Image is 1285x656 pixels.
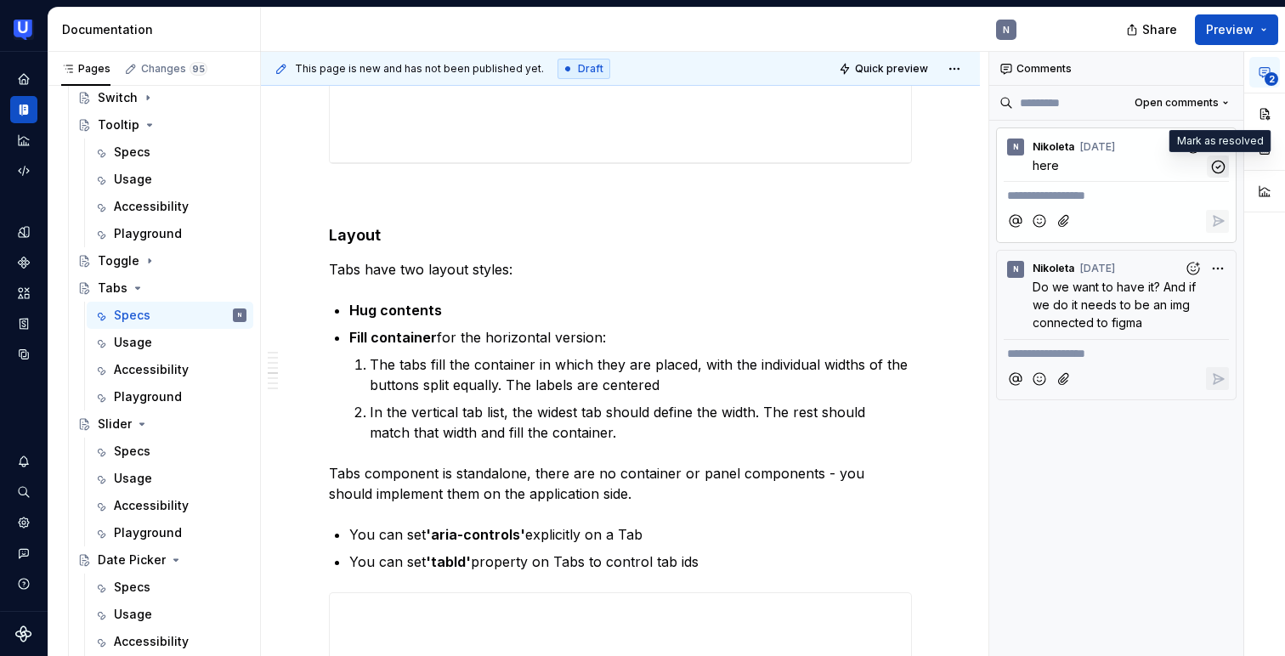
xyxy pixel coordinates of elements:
div: N [1013,263,1019,276]
button: More [1206,257,1229,280]
a: Toggle [71,247,253,274]
a: Data sources [10,341,37,368]
a: Accessibility [87,193,253,220]
div: Slider [98,416,132,433]
button: Mention someone [1004,210,1027,233]
div: Specs [114,307,150,324]
strong: Fill container [349,329,437,346]
div: Mark as resolved [1169,130,1271,152]
div: Accessibility [114,633,189,650]
p: for the horizontal version: [349,327,912,348]
div: Documentation [62,21,253,38]
div: Composer editor [1004,181,1229,205]
div: Accessibility [114,497,189,514]
span: Preview [1206,21,1254,38]
span: here [1033,158,1059,172]
a: Design tokens [10,218,37,246]
div: N [238,307,241,324]
div: Changes [141,62,207,76]
span: Draft [578,62,603,76]
span: Do we want to have it? And if we do it needs to be an img connected to figma [1033,280,1199,330]
strong: 'tabId' [426,553,471,570]
p: The tabs fill the container in which they are placed, with the individual widths of the buttons s... [370,354,912,395]
div: Pages [61,62,110,76]
button: Preview [1195,14,1278,45]
a: Documentation [10,96,37,123]
div: Analytics [10,127,37,154]
button: Notifications [10,448,37,475]
button: Search ⌘K [10,478,37,506]
div: Playground [114,388,182,405]
a: Specs [87,574,253,601]
span: Open comments [1135,96,1219,110]
span: This page is new and has not been published yet. [295,62,544,76]
a: Specs [87,438,253,465]
div: Usage [114,606,152,623]
div: Playground [114,225,182,242]
button: Reply [1206,210,1229,233]
svg: Supernova Logo [15,625,32,642]
button: Quick preview [834,57,936,81]
a: SpecsN [87,302,253,329]
div: N [1003,23,1010,37]
div: Tabs [98,280,127,297]
button: Mention someone [1004,367,1027,390]
a: Usage [87,465,253,492]
button: Add emoji [1028,210,1051,233]
div: Usage [114,334,152,351]
div: Accessibility [114,198,189,215]
span: Share [1142,21,1177,38]
span: 2 [1265,72,1278,86]
span: Nikoleta [1033,262,1074,275]
a: Tooltip [71,111,253,139]
a: Playground [87,519,253,546]
button: Share [1118,14,1188,45]
a: Usage [87,329,253,356]
a: Assets [10,280,37,307]
button: Open comments [1127,91,1237,115]
a: Switch [71,84,253,111]
a: Date Picker [71,546,253,574]
button: Add reaction [1181,257,1204,280]
a: Storybook stories [10,310,37,337]
div: Accessibility [114,361,189,378]
a: Accessibility [87,628,253,655]
h4: Layout [329,225,912,246]
span: Quick preview [855,62,928,76]
div: Home [10,65,37,93]
div: Date Picker [98,551,166,568]
a: Specs [87,139,253,166]
div: Specs [114,443,150,460]
span: 95 [190,62,207,76]
div: Specs [114,579,150,596]
div: Toggle [98,252,139,269]
div: Composer editor [1004,339,1229,363]
a: Usage [87,601,253,628]
a: Tabs [71,274,253,302]
span: Nikoleta [1033,140,1074,154]
strong: Hug contents [349,302,442,319]
div: Comments [989,52,1243,86]
div: Usage [114,171,152,188]
a: Code automation [10,157,37,184]
div: Specs [114,144,150,161]
a: Playground [87,383,253,410]
button: Attach files [1053,210,1076,233]
img: 41adf70f-fc1c-4662-8e2d-d2ab9c673b1b.png [14,20,34,40]
button: Contact support [10,540,37,567]
a: Settings [10,509,37,536]
p: You can set property on Tabs to control tab ids [349,551,912,572]
div: N [1013,140,1019,154]
button: Attach files [1053,367,1076,390]
a: Components [10,249,37,276]
p: Tabs component is standalone, there are no container or panel components - you should implement t... [329,463,912,504]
